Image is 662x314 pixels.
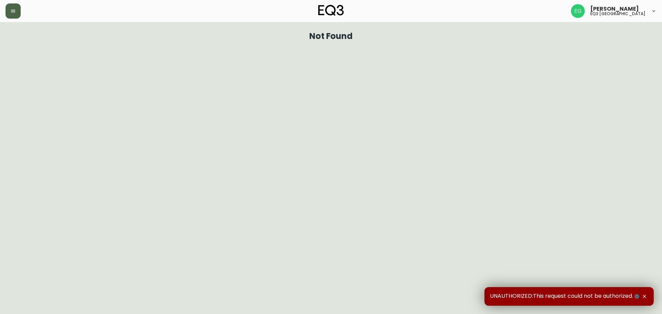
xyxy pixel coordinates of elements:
img: logo [318,5,344,16]
span: [PERSON_NAME] [590,6,639,12]
h5: eq3 [GEOGRAPHIC_DATA] [590,12,645,16]
span: UNAUTHORIZED:This request could not be authorized. [490,293,641,300]
h1: Not Found [309,33,353,39]
img: db11c1629862fe82d63d0774b1b54d2b [571,4,585,18]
